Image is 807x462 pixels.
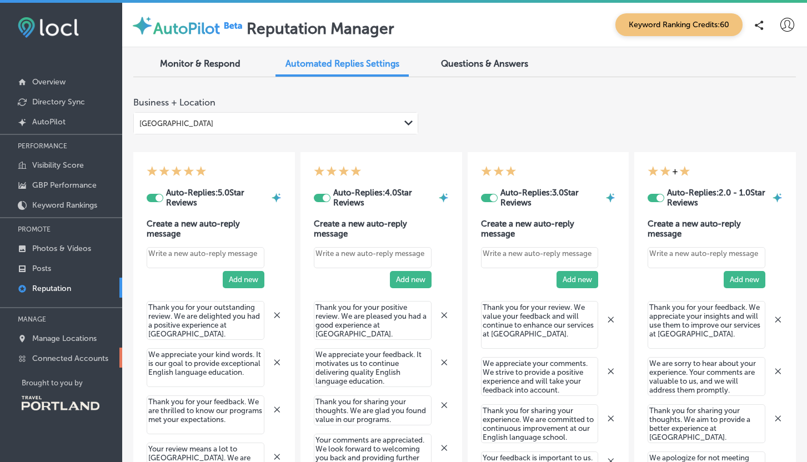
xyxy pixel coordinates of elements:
[438,192,449,203] img: autopilot-icon
[32,97,85,107] p: Directory Sync
[498,188,605,208] div: Auto-Replies: 3.0 Star Reviews
[615,13,743,36] span: Keyword Ranking Credits: 60
[648,404,765,443] textarea: Thank you for sharing your thoughts. We aim to provide a better experience at [GEOGRAPHIC_DATA].
[672,166,678,177] span: +
[153,19,220,38] label: AutoPilot
[32,244,91,253] p: Photos & Videos
[724,271,765,288] button: Add new
[147,348,264,387] textarea: We appreciate your kind words. It is our goal to provide exceptional English language education.
[605,192,616,203] img: autopilot-icon
[330,188,438,208] div: Auto-Replies: 4.0 Star Reviews
[314,247,432,268] textarea: Create your Quick Reply
[441,58,528,69] span: Questions & Answers
[247,19,394,38] label: Reputation Manager
[314,348,432,387] textarea: We appreciate your feedback. It motivates us to continue delivering quality English language educ...
[648,219,765,239] label: Create a new auto-reply message
[220,19,247,31] img: Beta
[481,301,599,349] textarea: Thank you for your review. We value your feedback and will continue to enhance our services at [G...
[131,14,153,37] img: autopilot-icon
[557,271,598,288] button: Add new
[32,160,84,170] p: Visibility Score
[22,379,122,387] p: Brought to you by
[679,165,690,179] div: 1 Star
[147,395,264,434] textarea: Thank you for your feedback. We are thrilled to know our programs met your expectations.
[32,117,66,127] p: AutoPilot
[481,165,517,179] div: 3 Stars
[18,17,79,38] img: fda3e92497d09a02dc62c9cd864e3231.png
[648,357,765,396] textarea: We are sorry to hear about your experience. Your comments are valuable to us, and we will address...
[314,301,432,340] textarea: Thank you for your positive review. We are pleased you had a good experience at [GEOGRAPHIC_DATA].
[22,396,99,410] img: Travel Portland
[32,264,51,273] p: Posts
[648,247,765,268] textarea: Create your Quick Reply
[147,301,264,340] textarea: Thank you for your outstanding review. We are delighted you had a positive experience at [GEOGRAP...
[223,271,264,288] button: Add new
[314,395,432,425] textarea: Thank you for sharing your thoughts. We are glad you found value in our programs.
[772,192,783,203] img: autopilot-icon
[32,77,66,87] p: Overview
[147,219,264,239] label: Create a new auto-reply message
[163,188,271,208] div: Auto-Replies: 5.0 Star Reviews
[285,58,399,69] span: Automated Replies Settings
[133,97,215,108] label: Business + Location
[147,165,207,179] div: 5 Stars
[314,165,362,179] div: 4 Stars
[481,357,599,396] textarea: We appreciate your comments. We strive to provide a positive experience and will take your feedba...
[147,247,264,268] textarea: Create your Quick Reply
[648,165,671,179] div: 2 Stars
[32,334,97,343] p: Manage Locations
[139,119,213,128] div: [GEOGRAPHIC_DATA]
[481,247,599,268] textarea: Create your Quick Reply
[481,404,599,443] textarea: Thank you for sharing your experience. We are committed to continuous improvement at our English ...
[648,301,765,349] textarea: Thank you for your feedback. We appreciate your insights and will use them to improve our service...
[481,219,599,239] label: Create a new auto-reply message
[32,180,97,190] p: GBP Performance
[314,219,432,239] label: Create a new auto-reply message
[390,271,432,288] button: Add new
[160,58,240,69] span: Monitor & Respond
[32,284,71,293] p: Reputation
[32,354,108,363] p: Connected Accounts
[271,192,282,203] img: autopilot-icon
[664,188,772,208] div: Auto-Replies: 2.0 - 1.0 Star Reviews
[32,200,97,210] p: Keyword Rankings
